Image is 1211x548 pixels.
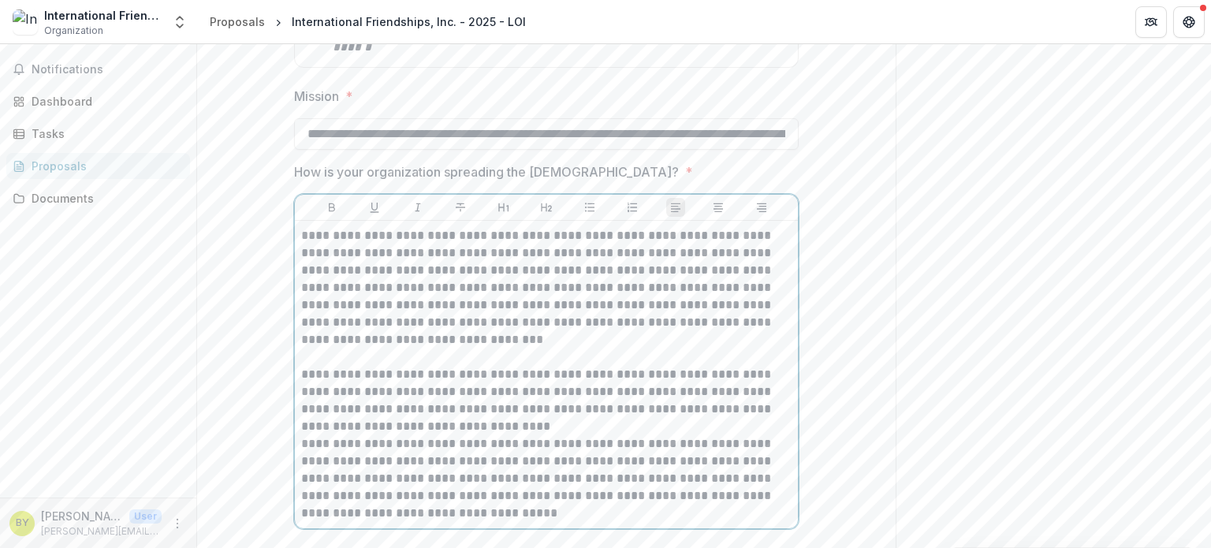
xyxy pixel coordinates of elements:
div: Tasks [32,125,177,142]
a: Dashboard [6,88,190,114]
div: Documents [32,190,177,207]
button: Partners [1135,6,1167,38]
div: Barry Yang [16,518,29,528]
button: Italicize [408,198,427,217]
button: Get Help [1173,6,1205,38]
p: User [129,509,162,524]
div: International Friendships, Inc. - 2025 - LOI [292,13,526,30]
a: Proposals [6,153,190,179]
a: Proposals [203,10,271,33]
button: Align Right [752,198,771,217]
button: Underline [365,198,384,217]
span: Organization [44,24,103,38]
p: [PERSON_NAME] [41,508,123,524]
button: Open entity switcher [169,6,191,38]
button: Heading 1 [494,198,513,217]
a: Tasks [6,121,190,147]
span: Notifications [32,63,184,76]
a: Documents [6,185,190,211]
button: Align Left [666,198,685,217]
button: Bullet List [580,198,599,217]
div: Proposals [210,13,265,30]
div: International Friendships, Inc. [44,7,162,24]
p: [PERSON_NAME][EMAIL_ADDRESS][DOMAIN_NAME] [41,524,162,539]
p: How is your organization spreading the [DEMOGRAPHIC_DATA]? [294,162,679,181]
button: Bold [322,198,341,217]
p: Mission [294,87,339,106]
button: More [168,514,187,533]
button: Strike [451,198,470,217]
img: International Friendships, Inc. [13,9,38,35]
div: Dashboard [32,93,177,110]
nav: breadcrumb [203,10,532,33]
div: Proposals [32,158,177,174]
button: Ordered List [623,198,642,217]
button: Heading 2 [537,198,556,217]
button: Notifications [6,57,190,82]
button: Align Center [709,198,728,217]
